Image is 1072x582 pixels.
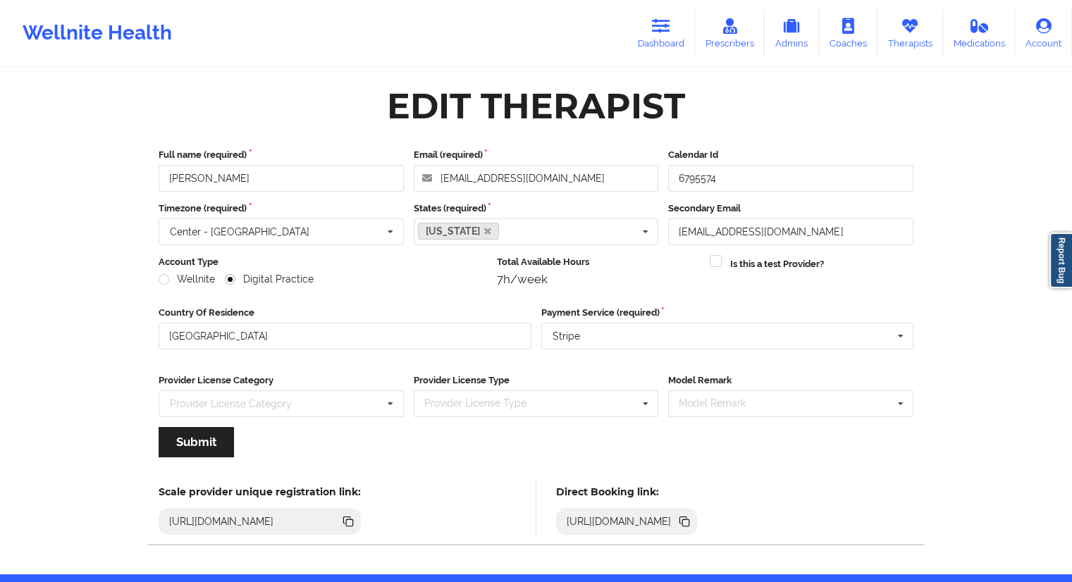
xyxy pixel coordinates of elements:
input: Full name [159,165,404,192]
a: Coaches [819,10,877,56]
div: Provider License Category [170,399,292,409]
a: Prescribers [695,10,765,56]
h5: Direct Booking link: [556,485,698,498]
label: Model Remark [668,373,913,388]
input: Email address [414,165,659,192]
a: Account [1015,10,1072,56]
a: Report Bug [1049,233,1072,288]
h5: Scale provider unique registration link: [159,485,361,498]
label: Account Type [159,255,487,269]
label: Total Available Hours [497,255,701,269]
label: Full name (required) [159,148,404,162]
div: [URL][DOMAIN_NAME] [561,514,677,528]
label: Payment Service (required) [541,306,914,320]
div: 7h/week [497,272,701,286]
a: Dashboard [627,10,695,56]
label: Provider License Category [159,373,404,388]
label: Timezone (required) [159,202,404,216]
div: [URL][DOMAIN_NAME] [164,514,280,528]
a: Medications [943,10,1016,56]
div: Center - [GEOGRAPHIC_DATA] [170,227,309,237]
label: Calendar Id [668,148,913,162]
input: Email [668,218,913,245]
div: Stripe [553,331,580,341]
label: Country Of Residence [159,306,531,320]
div: Model Remark [675,395,766,411]
div: Edit Therapist [387,84,685,128]
input: Calendar Id [668,165,913,192]
button: Submit [159,427,234,457]
label: Is this a test Provider? [730,257,824,271]
label: Email (required) [414,148,659,162]
label: States (required) [414,202,659,216]
div: Provider License Type [421,395,547,411]
label: Digital Practice [225,273,314,285]
label: Secondary Email [668,202,913,216]
label: Wellnite [159,273,215,285]
a: Therapists [877,10,943,56]
a: Admins [764,10,819,56]
label: Provider License Type [414,373,659,388]
a: [US_STATE] [418,223,500,240]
